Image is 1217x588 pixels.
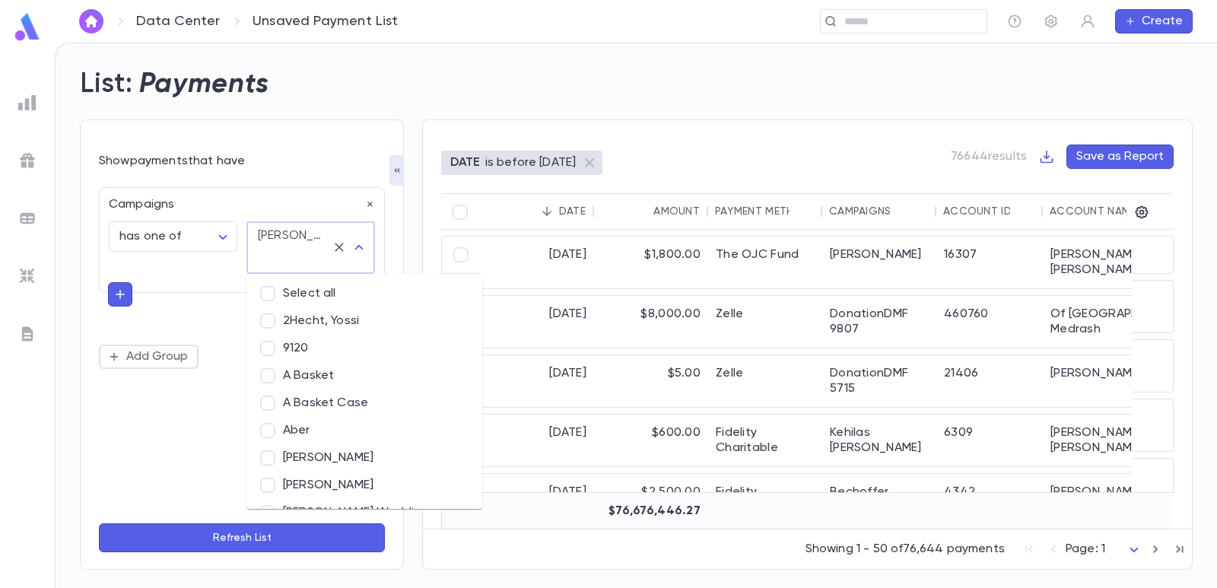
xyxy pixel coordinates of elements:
[246,307,482,335] li: 2Hecht, Yossi
[82,15,100,27] img: home_white.a664292cf8c1dea59945f0da9f25487c.svg
[594,493,708,529] div: $76,676,446.27
[99,523,385,552] button: Refresh List
[708,474,822,526] div: Fidelity Charitable
[246,499,482,526] li: [PERSON_NAME] Wedding
[1010,199,1034,224] button: Sort
[18,94,37,112] img: reports_grey.c525e4749d1bce6a11f5fe2a8de1b229.svg
[708,355,822,407] div: Zelle
[829,205,891,218] div: Campaigns
[936,474,1043,526] div: 4342
[708,296,822,348] div: Zelle
[594,237,708,288] div: $1,800.00
[18,267,37,285] img: imports_grey.530a8a0e642e233f2baf0ef88e8c9fcb.svg
[480,355,594,407] div: [DATE]
[891,199,916,224] button: Sort
[18,151,37,170] img: campaigns_grey.99e729a5f7ee94e3726e6486bddda8f1.svg
[139,68,269,101] h2: Payments
[936,237,1043,288] div: 16307
[806,542,1005,557] p: Showing 1 - 50 of 76,644 payments
[253,13,399,30] p: Unsaved Payment List
[18,325,37,343] img: letters_grey.7941b92b52307dd3b8a917253454ce1c.svg
[119,230,182,243] span: has one of
[790,199,814,224] button: Sort
[594,296,708,348] div: $8,000.00
[329,237,350,258] button: Clear
[822,237,936,288] div: [PERSON_NAME]
[99,154,385,169] div: Show payments that have
[246,472,482,499] li: [PERSON_NAME]
[951,149,1027,164] p: 76644 results
[246,444,482,472] li: [PERSON_NAME]
[943,205,1012,218] div: Account ID
[936,355,1043,407] div: 21406
[1066,145,1174,169] button: Save as Report
[99,345,199,369] button: Add Group
[653,205,700,218] div: Amount
[936,296,1043,348] div: 460760
[246,280,482,307] li: Select all
[480,415,594,466] div: [DATE]
[594,355,708,407] div: $5.00
[1066,543,1105,555] span: Page: 1
[258,227,323,245] div: [PERSON_NAME]
[109,222,237,252] div: has one of
[936,415,1043,466] div: 6309
[441,151,602,175] div: DATEis before [DATE]
[708,415,822,466] div: Fidelity Charitable
[1115,9,1193,33] button: Create
[480,237,594,288] div: [DATE]
[822,355,936,407] div: DonationDMF 5715
[594,415,708,466] div: $600.00
[594,474,708,526] div: $2,500.00
[822,415,936,466] div: Kehilas [PERSON_NAME]
[246,362,482,389] li: A Basket
[480,296,594,348] div: [DATE]
[18,209,37,227] img: batches_grey.339ca447c9d9533ef1741baa751efc33.svg
[100,188,375,212] div: Campaigns
[80,68,133,101] h2: List:
[450,155,481,170] p: DATE
[535,199,559,224] button: Sort
[246,389,482,417] li: A Basket Case
[559,205,586,218] div: Date
[485,155,577,170] p: is before [DATE]
[708,237,822,288] div: The OJC Fund
[480,474,594,526] div: [DATE]
[715,205,811,218] div: Payment Method
[246,417,482,444] li: Aber
[246,335,482,362] li: 9120
[1050,205,1136,218] div: Account Name
[822,474,936,526] div: Bechoffer
[136,13,220,30] a: Data Center
[822,296,936,348] div: DonationDMF 9807
[12,12,43,42] img: logo
[629,199,653,224] button: Sort
[1066,538,1143,561] div: Page: 1
[348,237,370,258] button: Close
